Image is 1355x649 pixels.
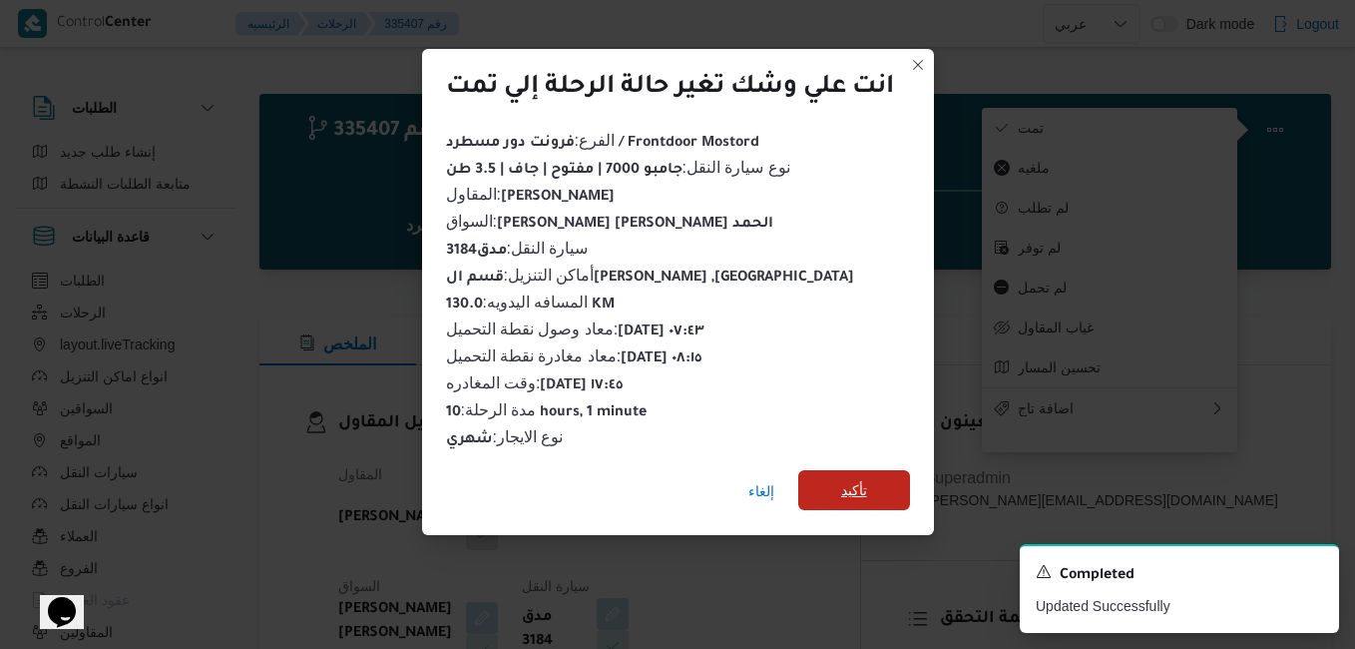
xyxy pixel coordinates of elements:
b: [DATE] ٠٧:٤٣ [618,324,704,340]
span: معاد وصول نقطة التحميل : [446,321,705,337]
span: إلغاء [748,479,774,503]
button: إلغاء [740,471,782,511]
b: قسم ال[PERSON_NAME] ,[GEOGRAPHIC_DATA] [446,271,855,287]
span: السواق : [446,213,773,230]
button: Closes this modal window [906,53,930,77]
b: 130.0 KM [446,298,616,314]
b: جامبو 7000 | مفتوح | جاف | 3.5 طن [446,163,682,179]
b: [DATE] ١٧:٤٥ [540,378,623,394]
b: مدق3184 [446,244,507,260]
span: سيارة النقل : [446,240,589,257]
iframe: chat widget [20,569,84,629]
b: فرونت دور مسطرد / Frontdoor Mostord [446,136,759,152]
span: تأكيد [841,478,867,502]
p: Updated Successfully [1036,596,1323,617]
span: أماكن التنزيل : [446,267,855,284]
span: وقت المغادره : [446,374,624,391]
div: انت علي وشك تغير حالة الرحلة إلي تمت [446,73,894,105]
button: تأكيد [798,470,910,510]
span: Completed [1060,564,1134,588]
span: المسافه اليدويه : [446,294,616,311]
b: [PERSON_NAME] [PERSON_NAME] الحمد [497,217,773,233]
b: 10 hours, 1 minute [446,405,648,421]
b: [DATE] ٠٨:١٥ [621,351,701,367]
b: شهري [446,432,493,448]
span: نوع الايجار : [446,428,564,445]
span: معاد مغادرة نقطة التحميل : [446,347,702,364]
span: المقاول : [446,186,615,203]
span: مدة الرحلة : [446,401,648,418]
div: Notification [1036,562,1323,588]
span: نوع سيارة النقل : [446,159,790,176]
span: الفرع : [446,132,759,149]
b: [PERSON_NAME] [501,190,615,206]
